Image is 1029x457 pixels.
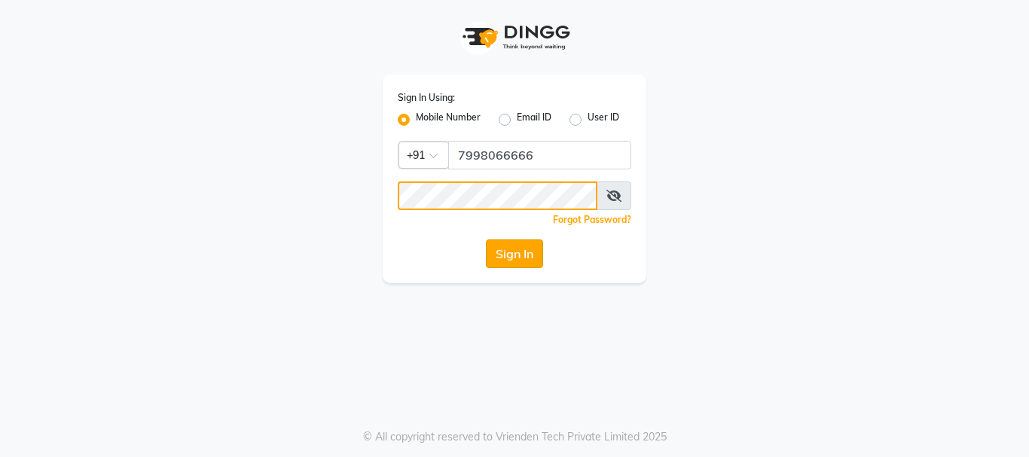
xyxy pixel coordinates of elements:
[416,111,481,129] label: Mobile Number
[486,239,543,268] button: Sign In
[517,111,551,129] label: Email ID
[398,91,455,105] label: Sign In Using:
[454,15,575,59] img: logo1.svg
[448,141,631,169] input: Username
[553,214,631,225] a: Forgot Password?
[398,181,597,210] input: Username
[588,111,619,129] label: User ID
